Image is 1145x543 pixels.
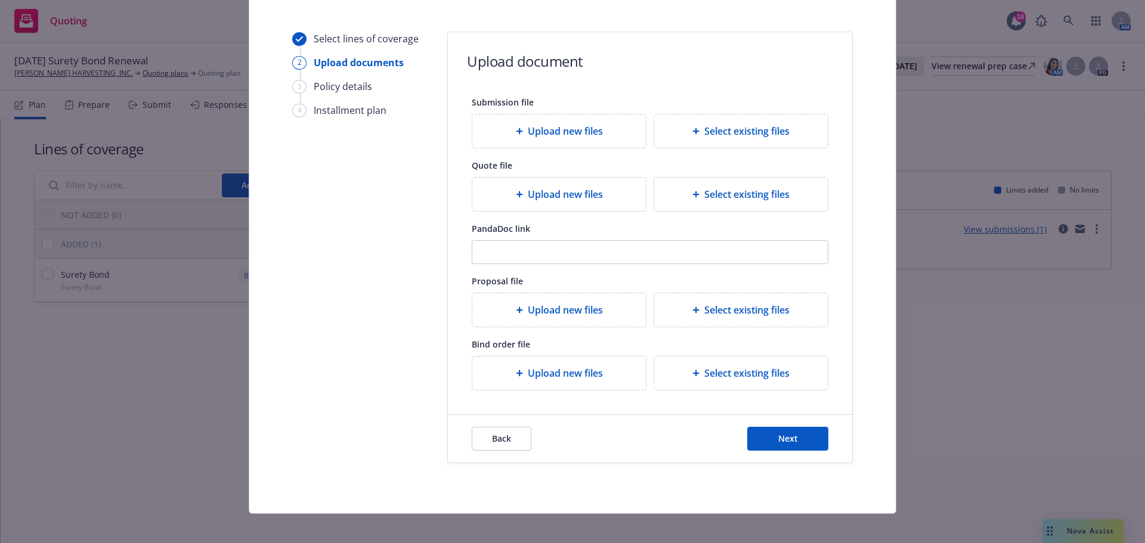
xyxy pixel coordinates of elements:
div: Upload new files [472,114,646,148]
span: Select existing files [704,187,790,201]
div: Upload new files [472,293,646,327]
span: Upload new files [528,124,603,138]
div: Select existing files [654,356,828,390]
span: Select existing files [704,366,790,380]
div: Upload new files [472,177,646,212]
div: Installment plan [314,103,386,117]
div: Upload new files [472,356,646,390]
span: Next [778,433,798,444]
span: Select existing files [704,124,790,138]
span: Upload new files [528,187,603,201]
div: Upload documents [314,55,404,70]
div: Select existing files [654,293,828,327]
div: Select existing files [654,114,828,148]
button: Next [747,427,828,451]
span: Proposal file [472,275,523,287]
span: Upload new files [528,303,603,317]
h1: Upload document [467,51,583,71]
div: Policy details [314,79,372,94]
span: Bind order file [472,339,530,350]
span: Back [492,433,511,444]
div: 2 [292,56,307,70]
span: Submission file [472,97,534,108]
span: PandaDoc link [472,223,530,234]
div: 4 [292,104,307,117]
span: Select existing files [704,303,790,317]
div: 3 [292,80,307,94]
div: Select lines of coverage [314,32,419,46]
span: Upload new files [528,366,603,380]
button: Back [472,427,531,451]
span: Quote file [472,160,512,171]
div: Select existing files [654,177,828,212]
